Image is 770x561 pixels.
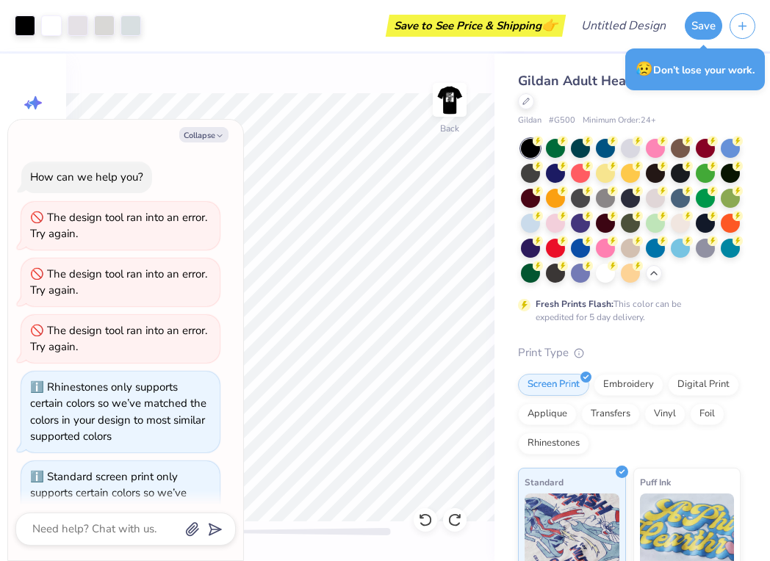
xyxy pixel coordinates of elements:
[30,323,207,355] div: The design tool ran into an error. Try again.
[525,474,564,490] span: Standard
[581,403,640,425] div: Transfers
[594,374,663,396] div: Embroidery
[518,403,577,425] div: Applique
[30,170,143,184] div: How can we help you?
[625,48,765,90] div: Don’t lose your work.
[518,344,741,361] div: Print Type
[518,432,589,455] div: Rhinestones
[518,72,732,90] span: Gildan Adult Heavy Cotton T-Shirt
[690,403,724,425] div: Foil
[30,469,209,534] div: Standard screen print only supports certain colors so we’ve matched the colors in your design to ...
[541,16,558,34] span: 👉
[668,374,739,396] div: Digital Print
[179,127,229,142] button: Collapse
[30,267,207,298] div: The design tool ran into an error. Try again.
[549,115,575,127] span: # G500
[389,15,562,37] div: Save to See Price & Shipping
[30,380,206,444] div: Rhinestones only supports certain colors so we’ve matched the colors in your design to most simil...
[583,115,656,127] span: Minimum Order: 24 +
[16,117,51,129] span: Image AI
[518,115,541,127] span: Gildan
[644,403,686,425] div: Vinyl
[569,11,677,40] input: Untitled Design
[685,12,722,40] button: Save
[536,298,614,310] strong: Fresh Prints Flash:
[440,122,459,135] div: Back
[640,474,671,490] span: Puff Ink
[518,374,589,396] div: Screen Print
[435,85,464,115] img: Back
[536,297,716,324] div: This color can be expedited for 5 day delivery.
[30,210,207,242] div: The design tool ran into an error. Try again.
[636,59,653,79] span: 😥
